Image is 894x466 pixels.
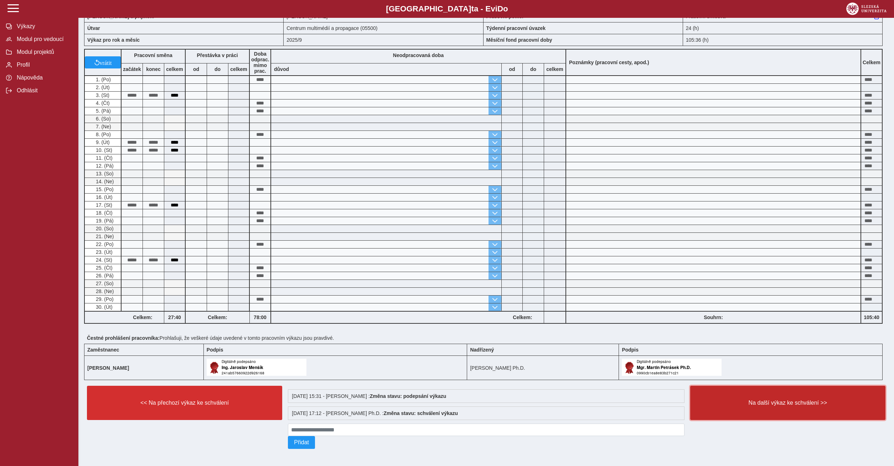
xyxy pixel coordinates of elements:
[207,66,228,72] b: do
[94,108,111,114] span: 5. (Pá)
[94,257,112,263] span: 24. (St)
[502,66,522,72] b: od
[87,335,160,341] b: Čestné prohlášení pracovníka:
[393,52,444,58] b: Neodpracovaná doba
[94,288,114,294] span: 28. (Ne)
[94,202,112,208] span: 17. (St)
[84,332,888,344] div: Prohlašuji, že veškeré údaje uvedené v tomto pracovním výkazu jsou pravdivé.
[467,356,619,380] td: [PERSON_NAME] Ph.D.
[846,2,887,15] img: logo_web_su.png
[288,436,315,449] button: Přidat
[294,439,309,446] span: Přidat
[690,386,885,420] button: Na další výkaz ke schválení >>
[94,147,112,153] span: 10. (St)
[94,281,114,286] span: 27. (So)
[94,241,114,247] span: 22. (Po)
[94,186,114,192] span: 15. (Po)
[94,139,110,145] span: 9. (Út)
[94,273,114,278] span: 26. (Pá)
[288,406,684,420] div: [DATE] 17:12 - [PERSON_NAME] Ph.D. :
[94,116,111,122] span: 6. (So)
[288,389,684,403] div: [DATE] 15:31 - [PERSON_NAME] :
[134,52,172,58] b: Pracovní směna
[370,393,446,399] b: Změna stavu: podepsání výkazu
[501,314,544,320] b: Celkem:
[228,66,249,72] b: celkem
[94,155,113,161] span: 11. (Čt)
[87,37,140,43] b: Výkaz pro rok a měsíc
[164,314,185,320] b: 27:40
[94,226,114,231] span: 20. (So)
[93,400,276,406] span: << Na přechozí výkaz ke schválení
[122,314,164,320] b: Celkem:
[207,347,223,353] b: Podpis
[143,66,164,72] b: konec
[544,66,565,72] b: celkem
[94,194,113,200] span: 16. (Út)
[566,60,652,65] b: Poznámky (pracovní cesty, apod.)
[94,124,111,129] span: 7. (Ne)
[94,85,110,90] span: 2. (Út)
[470,347,494,353] b: Nadřízený
[497,4,503,13] span: D
[21,4,873,14] b: [GEOGRAPHIC_DATA] a - Evi
[15,49,72,55] span: Modul projektů
[87,365,129,371] b: [PERSON_NAME]
[164,66,185,72] b: celkem
[622,347,639,353] b: Podpis
[100,60,112,65] span: vrátit
[94,163,114,169] span: 12. (Pá)
[87,25,100,31] b: Útvar
[284,34,483,46] div: 2025/9
[94,265,113,271] span: 25. (Čt)
[94,218,114,224] span: 19. (Pá)
[486,25,546,31] b: Týdenní pracovní úvazek
[94,304,113,310] span: 30. (Út)
[15,36,72,42] span: Modul pro vedoucí
[186,66,207,72] b: od
[251,51,269,74] b: Doba odprac. mimo prac.
[87,386,282,420] button: << Na přechozí výkaz ke schválení
[94,179,114,184] span: 14. (Ne)
[284,22,483,34] div: Centrum multimédií a propagace (05500)
[94,100,110,106] span: 4. (Čt)
[94,210,113,216] span: 18. (Čt)
[15,87,72,94] span: Odhlásit
[94,249,113,255] span: 23. (Út)
[94,296,114,302] span: 29. (Po)
[683,34,883,46] div: 105:36 (h)
[704,314,723,320] b: Souhrn:
[94,171,114,176] span: 13. (So)
[486,37,552,43] b: Měsíční fond pracovní doby
[15,75,72,81] span: Nápověda
[94,234,114,239] span: 21. (Ne)
[94,132,111,137] span: 8. (Po)
[87,347,119,353] b: Zaměstnanec
[85,56,121,68] button: vrátit
[15,62,72,68] span: Profil
[186,314,249,320] b: Celkem:
[122,66,143,72] b: začátek
[523,66,544,72] b: do
[683,22,883,34] div: 24 (h)
[622,359,722,376] img: Digitálně podepsáno uživatelem
[94,92,109,98] span: 3. (St)
[861,314,882,320] b: 105:40
[15,23,72,30] span: Výkazy
[863,60,880,65] b: Celkem
[250,314,270,320] b: 78:00
[207,359,306,376] img: Digitálně podepsáno uživatelem
[696,400,879,406] span: Na další výkaz ke schválení >>
[197,52,238,58] b: Přestávka v práci
[471,4,474,13] span: t
[503,4,508,13] span: o
[94,77,111,82] span: 1. (Po)
[384,410,458,416] b: Změna stavu: schválení výkazu
[274,66,289,72] b: důvod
